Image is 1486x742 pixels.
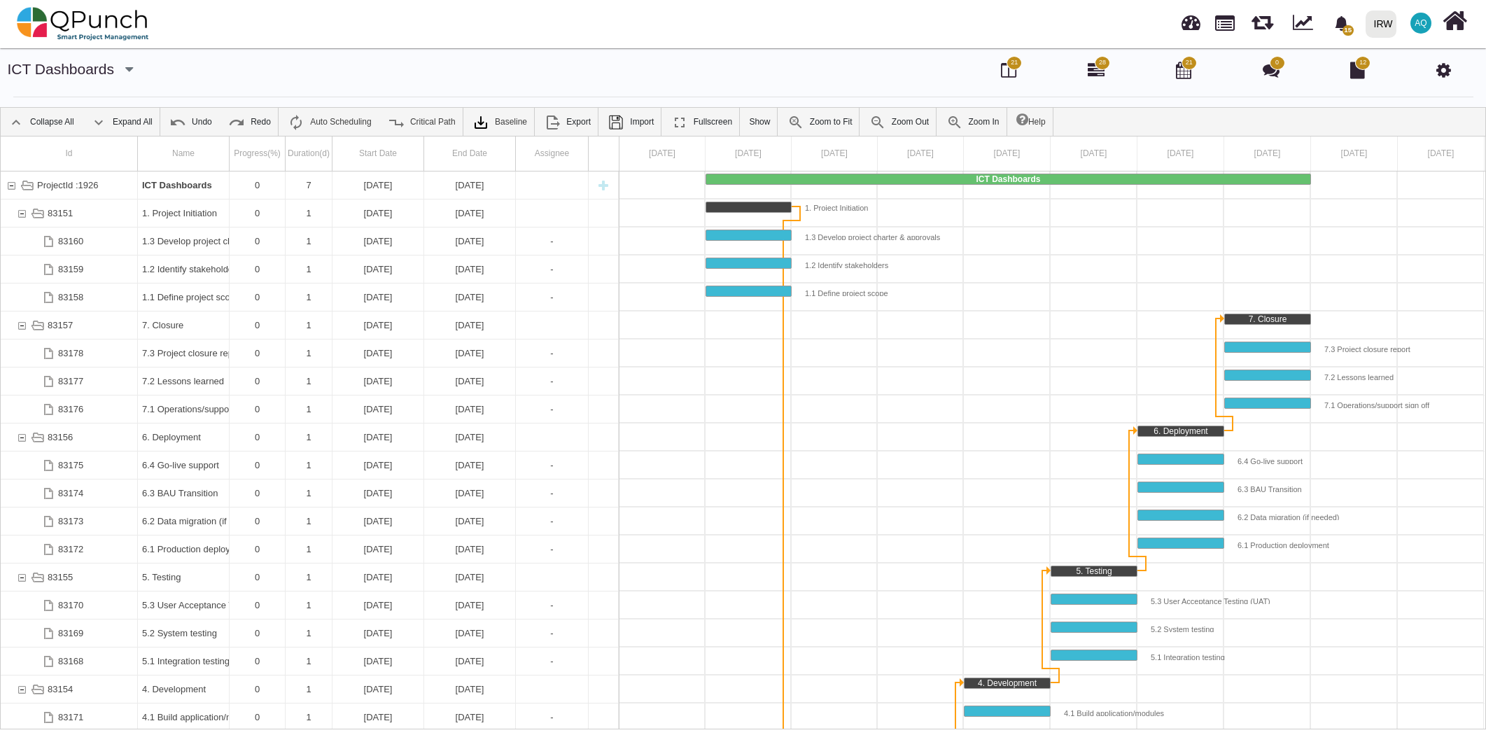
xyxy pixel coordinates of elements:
[230,171,286,199] div: 0
[428,255,511,283] div: [DATE]
[332,255,424,283] div: 01-01-2025
[976,174,1040,184] b: ICT Dashboards
[1252,7,1273,30] span: Releases
[878,136,964,171] div: 03 Jan 2025
[1359,58,1366,68] span: 12
[286,507,332,535] div: 1
[1,507,138,535] div: 83173
[1224,314,1311,325] div: Task: 7. Closure Start date: 07-01-2025 End date: 07-01-2025
[234,255,281,283] div: 0
[1,395,138,423] div: 83176
[1,136,138,171] div: Id
[424,479,516,507] div: 06-01-2025
[1343,25,1354,36] span: 15
[228,114,245,131] img: ic_redo_24.f94b082.png
[138,619,230,647] div: 5.2 System testing
[1,591,619,619] div: Task: 5.3 User Acceptance Testing (UAT) Start date: 05-01-2025 End date: 05-01-2025
[286,136,332,171] div: Duration(d)
[1310,342,1410,352] div: 7.3 Project closure report
[230,367,286,395] div: 0
[142,255,225,283] div: 1.2 Identify stakeholders
[516,647,589,675] div: -
[290,171,328,199] div: 7
[424,535,516,563] div: 06-01-2025
[424,311,516,339] div: 07-01-2025
[424,227,516,255] div: 01-01-2025
[337,255,419,283] div: [DATE]
[138,227,230,255] div: 1.3 Develop project charter & approvals
[1,703,138,731] div: 83171
[424,199,516,227] div: 01-01-2025
[1,535,619,563] div: Task: 6.1 Production deployment Start date: 06-01-2025 End date: 06-01-2025
[706,136,792,171] div: 01 Jan 2025
[234,199,281,227] div: 0
[428,227,511,255] div: [DATE]
[288,114,304,131] img: ic_auto_scheduling_24.ade0d5b.png
[1,451,619,479] div: Task: 6.4 Go-live support Start date: 06-01-2025 End date: 06-01-2025
[862,108,936,136] a: Zoom Out
[1137,482,1224,493] div: Task: 6.3 BAU Transition Start date: 06-01-2025 End date: 06-01-2025
[138,339,230,367] div: 7.3 Project closure report
[286,423,332,451] div: 1
[516,255,589,283] div: -
[424,367,516,395] div: 07-01-2025
[138,367,230,395] div: 7.2 Lessons learned
[1,255,138,283] div: 83159
[1224,342,1311,353] div: Task: 7.3 Project closure report Start date: 07-01-2025 End date: 07-01-2025
[142,199,225,227] div: 1. Project Initiation
[424,283,516,311] div: 01-01-2025
[286,647,332,675] div: 1
[286,339,332,367] div: 1
[520,227,584,255] div: -
[337,311,419,339] div: [DATE]
[1,647,619,675] div: Task: 5.1 Integration testing Start date: 05-01-2025 End date: 05-01-2025
[516,703,589,731] div: -
[791,201,869,211] div: 1. Project Initiation
[1,675,619,703] div: Task: 4. Development Start date: 04-01-2025 End date: 04-01-2025
[58,339,83,367] div: 83178
[138,535,230,563] div: 6.1 Production deployment
[1224,370,1311,381] div: Task: 7.2 Lessons learned Start date: 07-01-2025 End date: 07-01-2025
[424,563,516,591] div: 05-01-2025
[424,171,516,199] div: 07-01-2025
[332,227,424,255] div: 01-01-2025
[1051,136,1137,171] div: 05 Jan 2025
[424,339,516,367] div: 07-01-2025
[1263,62,1280,78] i: Punch Discussion
[286,395,332,423] div: 1
[1415,19,1427,27] span: AQ
[1,255,619,283] div: Task: 1.2 Identify stakeholders Start date: 01-01-2025 End date: 01-01-2025
[1,227,619,255] div: Task: 1.3 Develop project charter & approvals Start date: 01-01-2025 End date: 01-01-2025
[424,619,516,647] div: 05-01-2025
[424,703,516,731] div: 04-01-2025
[230,451,286,479] div: 0
[290,311,328,339] div: 1
[138,255,230,283] div: 1.2 Identify stakeholders
[1,199,619,227] div: Task: 1. Project Initiation Start date: 01-01-2025 End date: 01-01-2025
[48,311,73,339] div: 83157
[332,703,424,731] div: 04-01-2025
[1,339,138,367] div: 83178
[286,451,332,479] div: 1
[230,563,286,591] div: 0
[1224,398,1311,409] div: Task: 7.1 Operations/support sign off Start date: 07-01-2025 End date: 07-01-2025
[286,535,332,563] div: 1
[286,255,332,283] div: 1
[516,507,589,535] div: -
[332,311,424,339] div: 07-01-2025
[1326,1,1360,45] a: bell fill15
[424,395,516,423] div: 07-01-2025
[428,311,511,339] div: [DATE]
[138,311,230,339] div: 7. Closure
[234,283,281,311] div: 0
[138,171,230,199] div: ICT Dashboards
[337,171,419,199] div: [DATE]
[428,199,511,227] div: [DATE]
[1,199,138,227] div: 83151
[138,199,230,227] div: 1. Project Initiation
[1,423,619,451] div: Task: 6. Deployment Start date: 06-01-2025 End date: 06-01-2025
[1,507,619,535] div: Task: 6.2 Data migration (if needed) Start date: 06-01-2025 End date: 06-01-2025
[1275,58,1279,68] span: 0
[332,535,424,563] div: 06-01-2025
[516,136,589,171] div: Assignee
